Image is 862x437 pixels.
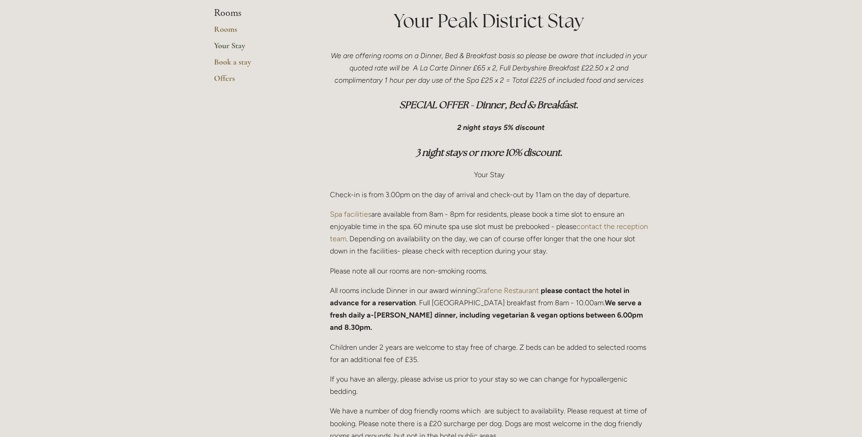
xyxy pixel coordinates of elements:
p: are available from 8am - 8pm for residents, please book a time slot to ensure an enjoyable time i... [330,208,648,258]
a: Spa facilities [330,210,371,218]
p: Please note all our rooms are non-smoking rooms. [330,265,648,277]
em: 3 night stays or more 10% discount. [416,146,563,159]
p: Check-in is from 3.00pm on the day of arrival and check-out by 11am on the day of departure. [330,189,648,201]
a: Grafene Restaurant [476,286,539,295]
p: All rooms include Dinner in our award winning . Full [GEOGRAPHIC_DATA] breakfast from 8am - 10.00am. [330,284,648,334]
a: Your Stay [214,40,301,57]
a: Offers [214,73,301,89]
a: Book a stay [214,57,301,73]
p: Children under 2 years are welcome to stay free of charge. Z beds can be added to selected rooms ... [330,341,648,366]
p: If you have an allergy, please advise us prior to your stay so we can change for hypoallergenic b... [330,373,648,397]
em: We are offering rooms on a Dinner, Bed & Breakfast basis so please be aware that included in your... [331,51,649,84]
a: Rooms [214,24,301,40]
p: Your Stay [330,169,648,181]
li: Rooms [214,7,301,19]
em: 2 night stays 5% discount [457,123,545,132]
em: SPECIAL OFFER - Dinner, Bed & Breakfast. [399,99,578,111]
h1: Your Peak District Stay [330,7,648,34]
strong: We serve a fresh daily a-[PERSON_NAME] dinner, including vegetarian & vegan options between 6.00p... [330,298,645,332]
